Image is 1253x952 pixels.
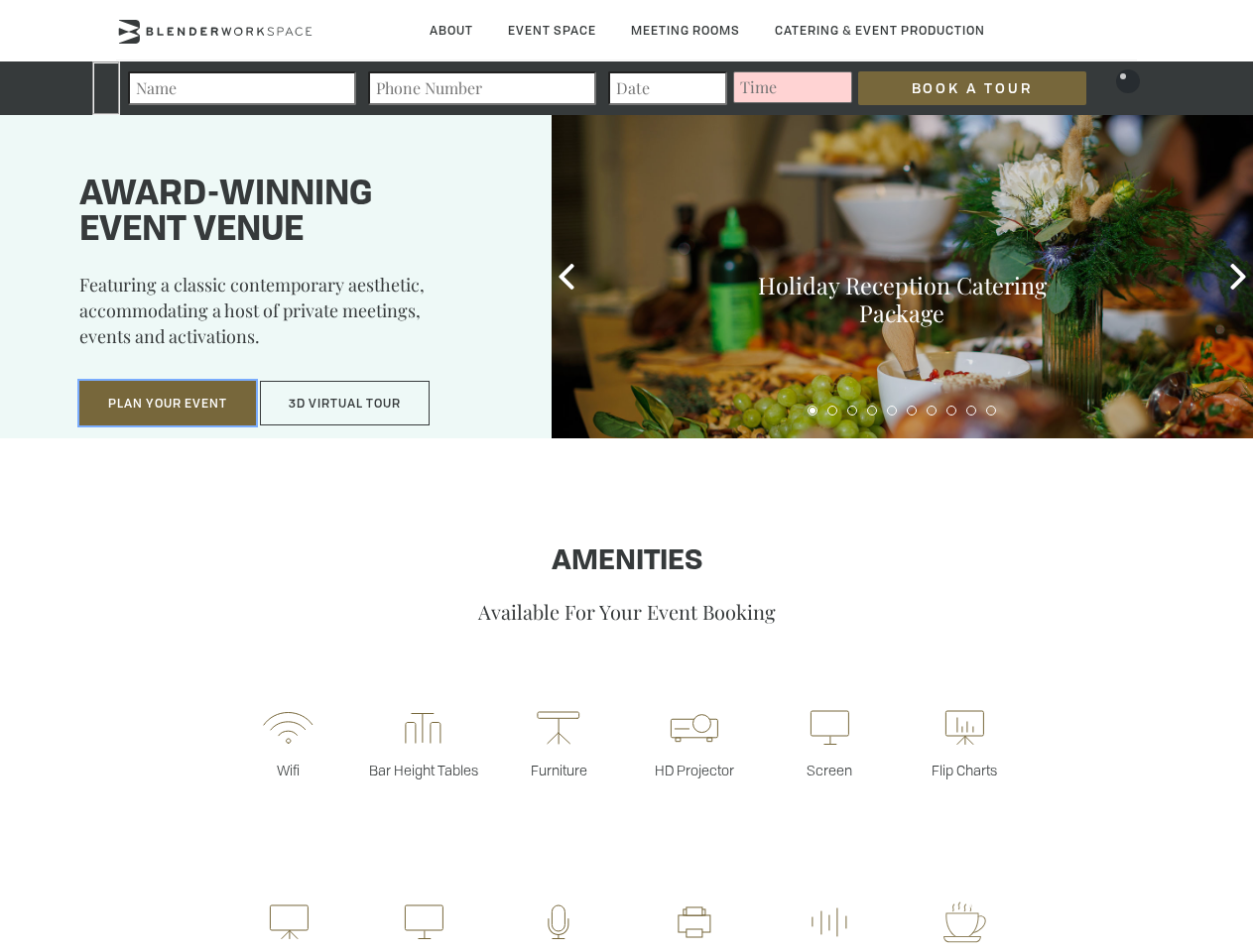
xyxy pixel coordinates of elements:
[79,178,502,249] h1: Award-winning event venue
[79,381,256,426] button: Plan Your Event
[63,546,1190,578] h1: Amenities
[897,761,1032,779] p: Flip Charts
[627,761,762,779] p: HD Projector
[260,381,430,426] button: 3D Virtual Tour
[762,761,897,779] p: Screen
[63,598,1190,625] p: Available For Your Event Booking
[758,270,1047,328] a: Holiday Reception Catering Package
[858,71,1086,105] input: Book a Tour
[368,71,596,105] input: Phone Number
[79,272,502,363] p: Featuring a classic contemporary aesthetic, accommodating a host of private meetings, events and ...
[220,761,355,779] p: Wifi
[128,71,356,105] input: Name
[491,761,626,779] p: Furniture
[356,761,491,779] p: Bar Height Tables
[608,71,727,105] input: Date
